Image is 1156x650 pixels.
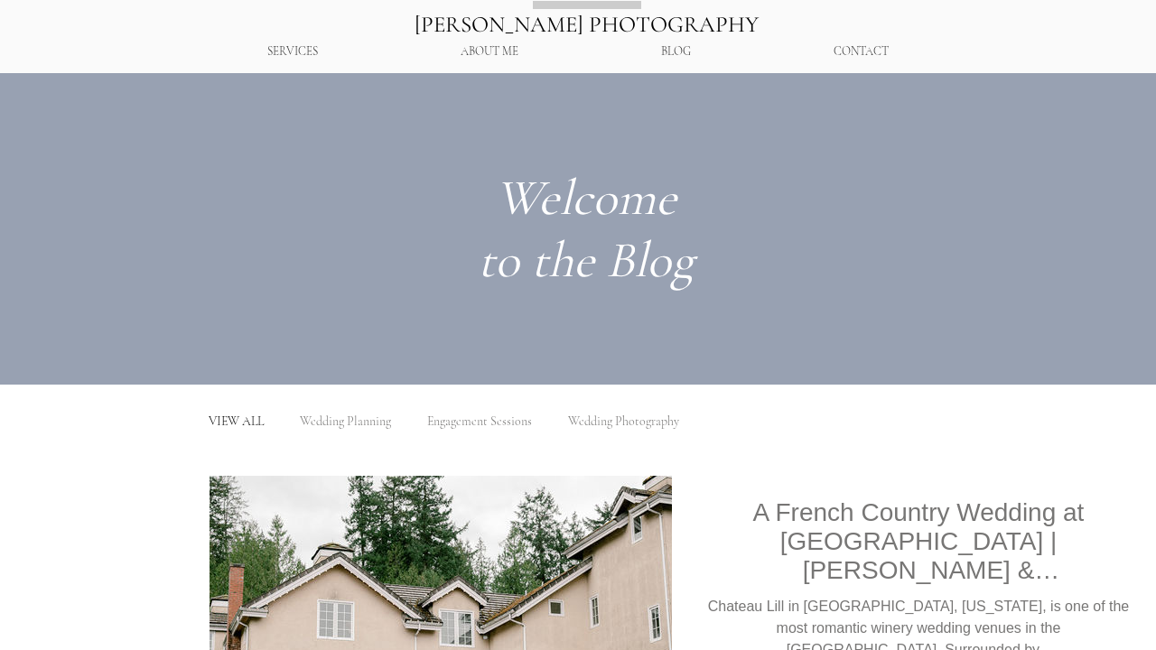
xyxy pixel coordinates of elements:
p: BLOG [652,36,700,68]
p: ABOUT ME [452,36,527,68]
nav: Blog [206,385,1151,457]
nav: Site [196,36,960,68]
a: Wedding Photography [568,413,679,429]
a: BLOG [590,36,762,68]
a: Engagement Sessions [427,413,532,429]
a: [PERSON_NAME] PHOTOGRAPHY [415,11,759,38]
h2: A French Country Wedding at [GEOGRAPHIC_DATA] | [PERSON_NAME] & [PERSON_NAME]’s Romantic Celebration [704,498,1133,585]
p: CONTACT [825,36,898,68]
a: CONTACT [762,36,960,68]
span: Welcome to the Blog [478,167,694,291]
div: SERVICES [196,36,389,68]
a: A French Country Wedding at [GEOGRAPHIC_DATA] | [PERSON_NAME] & [PERSON_NAME]’s Romantic Celebration [704,497,1133,596]
a: ABOUT ME [389,36,590,68]
a: Wedding Planning [300,413,391,429]
p: SERVICES [258,36,327,68]
a: VIEW ALL [209,413,264,429]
